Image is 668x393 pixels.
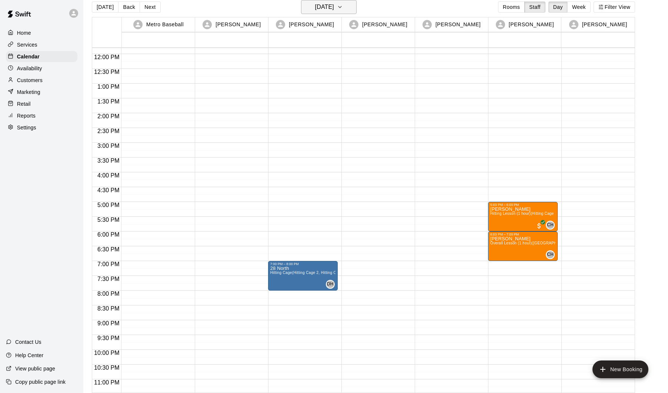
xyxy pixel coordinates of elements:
span: Hitting Cage (Hitting Cage 2, Hitting Cage 3, Hitting Cage 4, Hitting Cage 5) [270,271,403,275]
button: Staff [524,1,545,13]
span: Conner Hall [549,250,555,259]
p: Reports [17,112,36,119]
a: Availability [6,63,77,74]
button: Filter View [594,1,635,13]
span: Daniel Hupart [329,280,335,289]
p: Contact Us [15,338,41,346]
p: Home [17,29,31,37]
a: Home [6,27,77,38]
span: CH [547,221,554,229]
div: Conner Hall [546,250,555,259]
span: 6:30 PM [96,246,121,253]
span: 3:30 PM [96,157,121,164]
a: Services [6,39,77,50]
p: [PERSON_NAME] [509,21,554,28]
p: [PERSON_NAME] [216,21,261,28]
button: Week [567,1,591,13]
span: 5:30 PM [96,217,121,223]
span: 12:00 PM [92,54,121,60]
a: Retail [6,98,77,109]
button: Back [118,1,140,13]
span: 11:00 PM [92,379,121,386]
div: 5:00 PM – 6:00 PM [490,203,555,207]
div: 6:00 PM – 7:00 PM [490,233,555,236]
p: Availability [17,65,42,72]
span: 1:30 PM [96,98,121,105]
span: 4:30 PM [96,187,121,193]
p: Retail [17,100,31,108]
p: Customers [17,77,43,84]
p: [PERSON_NAME] [435,21,481,28]
span: Conner Hall [549,221,555,230]
span: Overall Lesson (1 hour) ([GEOGRAPHIC_DATA] 1 ) [490,241,580,245]
button: Day [548,1,568,13]
p: [PERSON_NAME] [362,21,407,28]
span: 7:30 PM [96,276,121,282]
p: [PERSON_NAME] [289,21,334,28]
span: 5:00 PM [96,202,121,208]
div: 6:00 PM – 7:00 PM: Appelbaum [488,231,558,261]
div: 5:00 PM – 6:00 PM: Alex Bares [488,202,558,231]
p: Metro Baseball [146,21,184,28]
span: 2:00 PM [96,113,121,119]
span: 1:00 PM [96,84,121,90]
a: Customers [6,75,77,86]
p: Marketing [17,88,40,96]
button: Next [140,1,160,13]
p: Calendar [17,53,40,60]
span: 10:30 PM [92,365,121,371]
p: Services [17,41,37,48]
span: 6:00 PM [96,231,121,238]
p: View public page [15,365,55,372]
p: Copy public page link [15,378,66,386]
span: 12:30 PM [92,69,121,75]
button: Rooms [498,1,525,13]
span: 10:00 PM [92,350,121,356]
span: 8:30 PM [96,305,121,312]
span: CH [547,251,554,258]
a: Marketing [6,87,77,98]
div: Conner Hall [546,221,555,230]
span: 7:00 PM [96,261,121,267]
p: Settings [17,124,36,131]
a: Reports [6,110,77,121]
h6: [DATE] [315,2,334,12]
div: 7:00 PM – 8:00 PM: 28 North [268,261,338,291]
button: add [592,360,648,378]
div: 7:00 PM – 8:00 PM [270,262,335,266]
span: 2:30 PM [96,128,121,134]
a: Settings [6,122,77,133]
span: 4:00 PM [96,172,121,179]
a: Calendar [6,51,77,62]
span: Hitting Lesson (1 hour) (Hitting Cage 1) [490,211,558,216]
span: 3:00 PM [96,143,121,149]
span: All customers have paid [535,222,543,230]
p: [PERSON_NAME] [582,21,627,28]
div: Daniel Hupart [326,280,335,289]
p: Help Center [15,352,43,359]
span: 9:30 PM [96,335,121,341]
span: 9:00 PM [96,320,121,326]
span: 8:00 PM [96,291,121,297]
button: [DATE] [92,1,118,13]
span: DH [327,281,334,288]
